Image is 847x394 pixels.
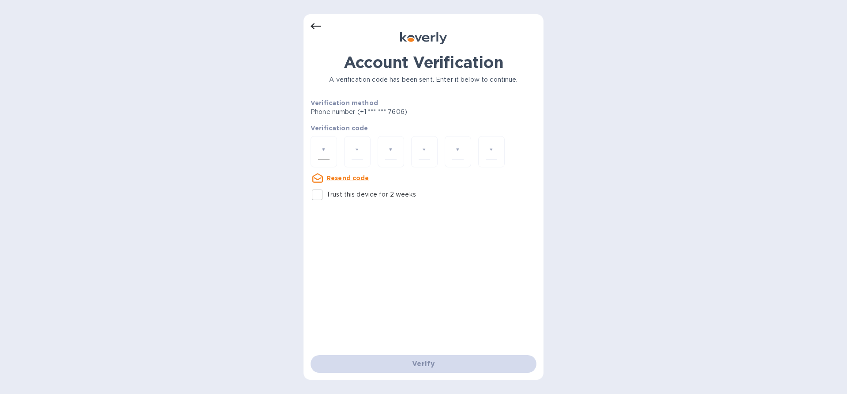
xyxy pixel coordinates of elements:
p: Phone number (+1 *** *** 7606) [311,107,475,117]
b: Verification method [311,99,378,106]
h1: Account Verification [311,53,536,72]
u: Resend code [326,174,369,182]
p: Verification code [311,124,536,133]
p: A verification code has been sent. Enter it below to continue. [311,75,536,84]
p: Trust this device for 2 weeks [326,190,416,199]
